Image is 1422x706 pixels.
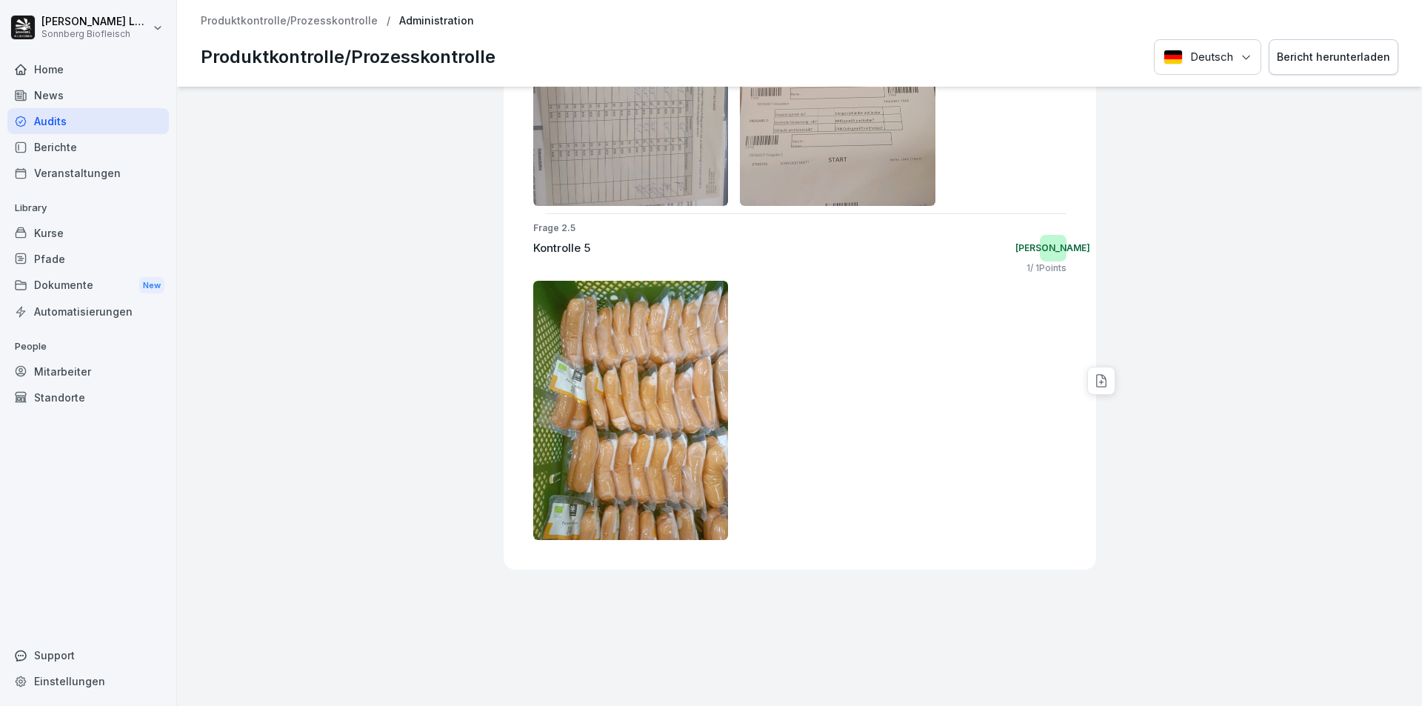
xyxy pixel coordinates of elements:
a: Kurse [7,220,169,246]
p: / [387,15,390,27]
p: [PERSON_NAME] Lumetsberger [41,16,150,28]
p: 1 / 1 Points [1027,262,1066,275]
p: Library [7,196,169,220]
button: Bericht herunterladen [1269,39,1398,76]
p: Frage 2.5 [533,222,1066,235]
div: [PERSON_NAME] [1040,235,1066,262]
p: Kontrolle 5 [533,240,590,257]
div: Bericht herunterladen [1277,49,1390,65]
div: Dokumente [7,272,169,299]
img: Deutsch [1164,50,1183,64]
p: Administration [399,15,474,27]
a: Automatisierungen [7,299,169,324]
p: Deutsch [1190,49,1233,66]
button: Language [1154,39,1261,76]
a: Einstellungen [7,668,169,694]
a: News [7,82,169,108]
a: Produktkontrolle/Prozesskontrolle [201,15,378,27]
div: New [139,277,164,294]
p: People [7,335,169,359]
a: Veranstaltungen [7,160,169,186]
a: Standorte [7,384,169,410]
a: Audits [7,108,169,134]
div: Support [7,642,169,668]
a: Mitarbeiter [7,359,169,384]
a: Home [7,56,169,82]
p: Produktkontrolle/Prozesskontrolle [201,44,495,70]
p: Sonnberg Biofleisch [41,29,150,39]
img: dw2vprvrsjx00upunrsrosc1.png [533,281,729,540]
a: DokumenteNew [7,272,169,299]
a: Pfade [7,246,169,272]
a: Berichte [7,134,169,160]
